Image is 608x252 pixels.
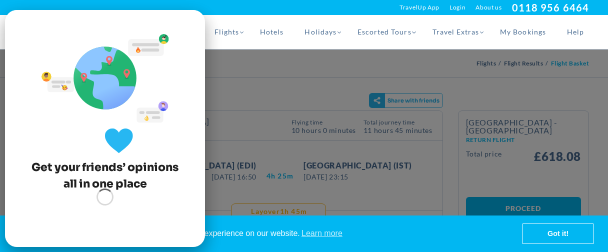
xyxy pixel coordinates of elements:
[5,10,205,247] gamitee-draggable-frame: Joyned Window
[512,1,589,13] a: 0118 956 6464
[294,15,346,49] a: Holidays
[204,15,249,49] a: Flights
[14,226,522,241] span: This website uses cookies to ensure you get the best experience on our website.
[489,15,556,49] a: My Bookings
[249,15,294,49] a: Hotels
[556,15,589,49] a: Help
[300,226,344,241] a: learn more about cookies
[523,224,593,244] a: dismiss cookie message
[422,15,490,49] a: Travel Extras
[347,15,422,49] a: Escorted Tours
